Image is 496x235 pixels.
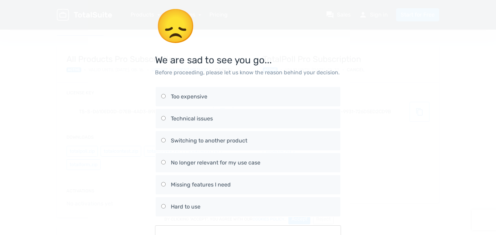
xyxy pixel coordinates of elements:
[161,94,166,98] input: Too expensive Too expensive
[161,153,335,172] label: No longer relevant for my use case
[171,115,335,123] div: Technical issues
[161,175,335,194] label: Missing features I need
[161,109,335,128] label: Technical issues
[155,7,196,46] span: 😞
[171,203,335,211] div: Hard to use
[161,131,335,150] label: Switching to another product
[161,204,166,209] input: Hard to use Hard to use
[171,181,335,189] div: Missing features I need
[161,182,166,186] input: Missing features I need Missing features I need
[161,197,335,216] label: Hard to use
[171,137,335,145] div: Switching to another product
[171,93,335,101] div: Too expensive
[161,87,335,106] label: Too expensive
[155,8,341,66] h3: We are sad to see you go...
[161,160,166,164] input: No longer relevant for my use case No longer relevant for my use case
[161,116,166,120] input: Technical issues Technical issues
[155,68,341,77] p: Before proceeding, please let us know the reason behind your decision.
[161,138,166,142] input: Switching to another product Switching to another product
[171,159,335,167] div: No longer relevant for my use case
